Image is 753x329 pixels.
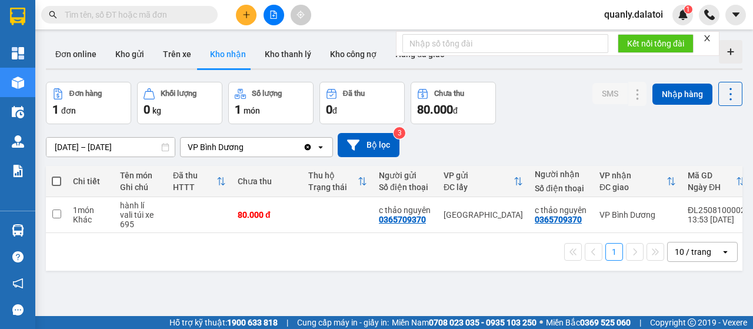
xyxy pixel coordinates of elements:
span: caret-down [731,9,741,20]
strong: 0369 525 060 [580,318,631,327]
div: Ngày ĐH [688,182,736,192]
strong: 1900 633 818 [227,318,278,327]
img: solution-icon [12,165,24,177]
div: VP Bình Dương [188,141,244,153]
th: Toggle SortBy [594,166,682,197]
span: plus [242,11,251,19]
span: copyright [688,318,696,327]
div: Số điện thoại [379,182,432,192]
sup: 1 [684,5,692,14]
span: 0 [326,102,332,117]
button: Nhập hàng [652,84,712,105]
th: Toggle SortBy [438,166,529,197]
img: warehouse-icon [12,224,24,237]
div: 10 / trang [675,246,711,258]
img: warehouse-icon [12,77,24,89]
div: Đơn hàng [69,89,102,98]
button: Hàng đã giao [386,40,454,68]
img: icon-new-feature [678,9,688,20]
div: VP nhận [599,171,667,180]
button: Đơn hàng1đơn [46,82,131,124]
div: 0365709370 [535,215,582,224]
span: 1 [52,102,59,117]
span: file-add [269,11,278,19]
span: Kết nối tổng đài [627,37,684,50]
div: vali túi xe 695 [120,210,161,229]
input: Selected VP Bình Dương. [245,141,246,153]
button: plus [236,5,256,25]
button: Số lượng1món [228,82,314,124]
img: logo-vxr [10,8,25,25]
span: đ [332,106,337,115]
button: Kho gửi [106,40,154,68]
span: đ [453,106,458,115]
div: 1 món [73,205,108,215]
svg: open [316,142,325,152]
th: Toggle SortBy [302,166,373,197]
div: Số điện thoại [535,184,588,193]
span: món [244,106,260,115]
button: aim [291,5,311,25]
button: 1 [605,243,623,261]
div: Người nhận [535,170,588,179]
div: c thảo nguyên [535,205,588,215]
button: Chưa thu80.000đ [411,82,496,124]
svg: open [721,247,730,257]
button: Đã thu0đ [319,82,405,124]
button: Kho thanh lý [255,40,321,68]
span: Hỗ trợ kỹ thuật: [169,316,278,329]
div: 0365709370 [379,215,426,224]
button: Kho công nợ [321,40,386,68]
span: Miền Bắc [546,316,631,329]
input: Tìm tên, số ĐT hoặc mã đơn [65,8,204,21]
button: Đơn online [46,40,106,68]
span: 80.000 [417,102,453,117]
div: Thu hộ [308,171,358,180]
span: notification [12,278,24,289]
button: Khối lượng0kg [137,82,222,124]
div: Đã thu [173,171,216,180]
div: Số lượng [252,89,282,98]
span: close [703,34,711,42]
span: 1 [235,102,241,117]
div: Chưa thu [238,177,296,186]
div: Mã GD [688,171,736,180]
span: aim [296,11,305,19]
span: quanly.dalatoi [595,7,672,22]
span: | [286,316,288,329]
span: Miền Nam [392,316,537,329]
span: message [12,304,24,315]
div: Chi tiết [73,177,108,186]
div: VP gửi [444,171,514,180]
input: Nhập số tổng đài [402,34,608,53]
div: ĐC lấy [444,182,514,192]
div: 13:53 [DATE] [688,215,745,224]
div: c thảo nguyên [379,205,432,215]
img: warehouse-icon [12,135,24,148]
div: Khối lượng [161,89,196,98]
img: dashboard-icon [12,47,24,59]
button: Kho nhận [201,40,255,68]
img: phone-icon [704,9,715,20]
div: Trạng thái [308,182,358,192]
img: warehouse-icon [12,106,24,118]
span: question-circle [12,251,24,262]
div: VP Bình Dương [599,210,676,220]
div: Tên món [120,171,161,180]
div: ĐL2508100002 [688,205,745,215]
span: kg [152,106,161,115]
span: search [49,11,57,19]
span: Cung cấp máy in - giấy in: [297,316,389,329]
div: Ghi chú [120,182,161,192]
strong: 0708 023 035 - 0935 103 250 [429,318,537,327]
th: Toggle SortBy [682,166,751,197]
span: | [639,316,641,329]
span: ⚪️ [539,320,543,325]
div: hành lí [120,201,161,210]
div: Chưa thu [434,89,464,98]
button: file-add [264,5,284,25]
button: Bộ lọc [338,133,399,157]
input: Select a date range. [46,138,175,157]
div: Đã thu [343,89,365,98]
sup: 3 [394,127,405,139]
